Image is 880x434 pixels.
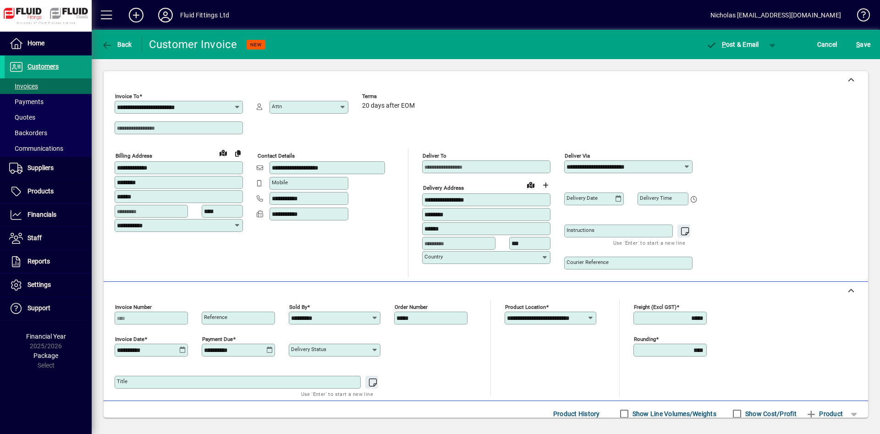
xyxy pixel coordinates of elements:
mat-label: Invoice number [115,304,152,310]
a: Suppliers [5,157,92,180]
a: View on map [523,177,538,192]
mat-label: Freight (excl GST) [634,304,676,310]
a: Knowledge Base [850,2,869,32]
button: Copy to Delivery address [231,146,245,160]
span: Product [806,407,843,421]
button: Back [99,36,134,53]
mat-label: Deliver To [423,153,446,159]
button: Product [801,406,847,422]
mat-label: Title [117,378,127,385]
mat-label: Courier Reference [566,259,609,265]
a: Reports [5,250,92,273]
span: P [722,41,726,48]
span: Package [33,352,58,359]
a: Payments [5,94,92,110]
span: Settings [27,281,51,288]
label: Show Cost/Profit [743,409,797,418]
span: Product History [553,407,600,421]
span: Suppliers [27,164,54,171]
a: Financials [5,203,92,226]
mat-hint: Use 'Enter' to start a new line [613,237,685,248]
span: Quotes [9,114,35,121]
span: ave [856,37,870,52]
a: Communications [5,141,92,156]
span: 20 days after EOM [362,102,415,110]
button: Product History [550,406,604,422]
mat-label: Sold by [289,304,307,310]
label: Show Line Volumes/Weights [631,409,716,418]
span: Payments [9,98,44,105]
mat-label: Invoice date [115,336,144,342]
div: Customer Invoice [149,37,237,52]
app-page-header-button: Back [92,36,142,53]
button: Add [121,7,151,23]
span: Back [101,41,132,48]
mat-label: Invoice To [115,93,139,99]
div: Fluid Fittings Ltd [180,8,229,22]
a: Invoices [5,78,92,94]
span: Staff [27,234,42,242]
span: Cancel [817,37,837,52]
mat-label: Product location [505,304,546,310]
span: Financial Year [26,333,66,340]
a: Quotes [5,110,92,125]
span: Products [27,187,54,195]
a: Support [5,297,92,320]
span: ost & Email [706,41,759,48]
a: Settings [5,274,92,297]
a: View on map [216,145,231,160]
mat-label: Order number [395,304,428,310]
span: Customers [27,63,59,70]
span: Terms [362,93,417,99]
span: Communications [9,145,63,152]
mat-label: Payment due [202,336,233,342]
span: Financials [27,211,56,218]
mat-label: Delivery date [566,195,598,201]
a: Products [5,180,92,203]
mat-label: Delivery time [640,195,672,201]
button: Save [854,36,873,53]
span: S [856,41,860,48]
button: Profile [151,7,180,23]
button: Post & Email [701,36,764,53]
a: Backorders [5,125,92,141]
span: NEW [250,42,262,48]
mat-label: Deliver via [565,153,590,159]
mat-label: Mobile [272,179,288,186]
span: Backorders [9,129,47,137]
div: Nicholas [EMAIL_ADDRESS][DOMAIN_NAME] [710,8,841,22]
mat-label: Instructions [566,227,594,233]
mat-label: Country [424,253,443,260]
mat-label: Delivery status [291,346,326,352]
mat-label: Reference [204,314,227,320]
span: Home [27,39,44,47]
mat-hint: Use 'Enter' to start a new line [301,389,373,399]
mat-label: Rounding [634,336,656,342]
button: Cancel [815,36,840,53]
mat-label: Attn [272,103,282,110]
button: Choose address [538,178,553,192]
span: Invoices [9,82,38,90]
span: Reports [27,258,50,265]
a: Staff [5,227,92,250]
a: Home [5,32,92,55]
span: Support [27,304,50,312]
